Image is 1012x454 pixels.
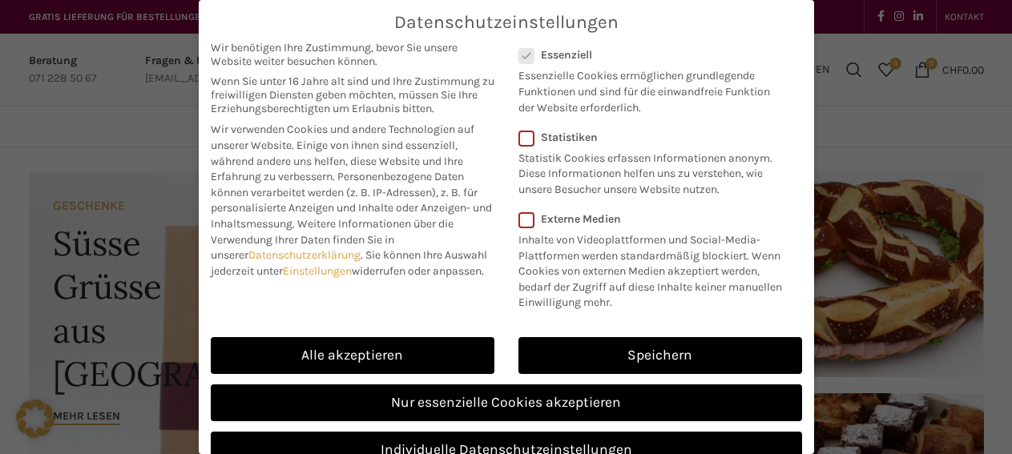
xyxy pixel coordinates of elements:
p: Statistik Cookies erfassen Informationen anonym. Diese Informationen helfen uns zu verstehen, wie... [518,144,781,198]
label: Externe Medien [518,212,792,226]
a: Datenschutzerklärung [248,248,361,262]
span: Datenschutzeinstellungen [394,12,619,33]
label: Statistiken [518,131,781,144]
a: Einstellungen [283,264,352,278]
a: Alle akzeptieren [211,337,494,374]
span: Personenbezogene Daten können verarbeitet werden (z. B. IP-Adressen), z. B. für personalisierte A... [211,170,492,231]
span: Weitere Informationen über die Verwendung Ihrer Daten finden Sie in unserer . [211,217,454,262]
a: Speichern [518,337,802,374]
span: Wir benötigen Ihre Zustimmung, bevor Sie unsere Website weiter besuchen können. [211,41,494,68]
p: Inhalte von Videoplattformen und Social-Media-Plattformen werden standardmäßig blockiert. Wenn Co... [518,226,792,311]
label: Essenziell [518,48,781,62]
a: Nur essenzielle Cookies akzeptieren [211,384,802,421]
p: Essenzielle Cookies ermöglichen grundlegende Funktionen und sind für die einwandfreie Funktion de... [518,62,781,115]
span: Wenn Sie unter 16 Jahre alt sind und Ihre Zustimmung zu freiwilligen Diensten geben möchten, müss... [211,74,494,115]
span: Sie können Ihre Auswahl jederzeit unter widerrufen oder anpassen. [211,248,487,278]
span: Wir verwenden Cookies und andere Technologien auf unserer Website. Einige von ihnen sind essenzie... [211,123,474,183]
